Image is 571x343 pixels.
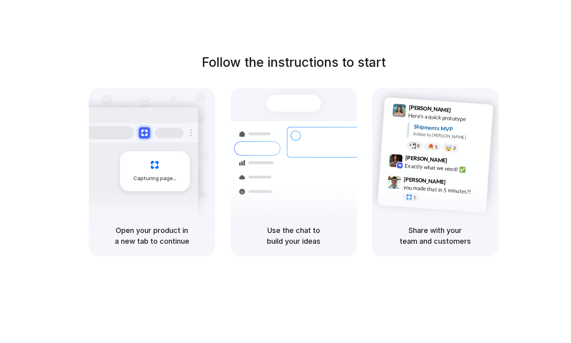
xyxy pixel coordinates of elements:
h5: Use the chat to build your ideas [240,225,347,247]
div: you made that in 5 minutes?! [403,183,483,197]
h5: Share with your team and customers [382,225,489,247]
span: 1 [413,195,416,200]
div: Here's a quick prototype [408,111,488,124]
span: 9:47 AM [448,179,465,188]
div: 🤯 [445,145,452,151]
span: 9:41 AM [453,106,469,116]
span: 3 [453,146,455,150]
div: Added by [PERSON_NAME] [413,130,487,142]
span: Capturing page [133,175,178,183]
h5: Open your product in a new tab to continue [98,225,206,247]
span: [PERSON_NAME] [405,153,447,164]
span: 5 [435,144,437,149]
div: Shipments MVP [413,122,487,135]
div: Exactly what we need! ✅ [405,161,485,175]
span: [PERSON_NAME] [409,103,451,114]
span: 8 [417,143,419,148]
span: [PERSON_NAME] [403,175,446,186]
h1: Follow the instructions to start [202,53,386,72]
span: 9:42 AM [449,157,466,166]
